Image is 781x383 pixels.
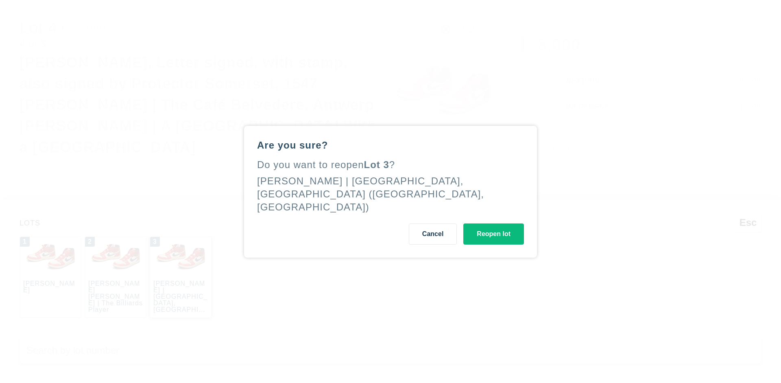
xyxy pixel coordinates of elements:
[409,223,457,245] button: Cancel
[463,223,524,245] button: Reopen lot
[364,159,389,170] span: Lot 3
[257,175,484,212] div: [PERSON_NAME] | [GEOGRAPHIC_DATA], [GEOGRAPHIC_DATA] ([GEOGRAPHIC_DATA], [GEOGRAPHIC_DATA])
[257,139,524,152] div: Are you sure?
[257,158,524,171] div: Do you want to reopen ?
